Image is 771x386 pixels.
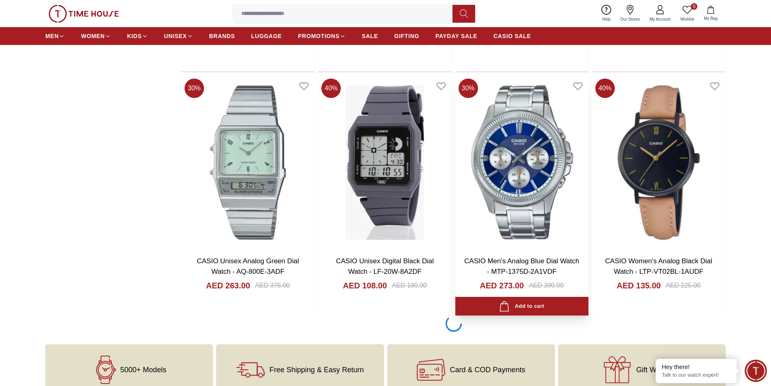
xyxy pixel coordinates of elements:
p: Talk to our watch expert! [662,372,731,379]
span: Wishlist [677,16,697,22]
button: My Bag [699,4,722,23]
a: CASIO Unisex Analog Green Dial Watch - AQ-800E-3ADF [197,257,299,275]
a: CASIO Women's Analog Black Dial Watch - LTP-VT02BL-1AUDF [605,257,712,275]
a: MEN [45,29,65,43]
a: GIFTING [394,29,419,43]
span: Card & COD Payments [450,366,525,374]
span: Free Shipping & Easy Return [270,366,364,374]
a: Our Stores [616,3,645,24]
span: Our Stores [617,16,643,22]
span: 30 % [185,79,204,98]
img: CASIO Men's Analog Blue Dial Watch - MTP-1375D-2A1VDF [455,75,588,250]
span: BRANDS [209,32,235,40]
span: SALE [362,32,378,40]
img: CASIO Women's Analog Black Dial Watch - LTP-VT02BL-1AUDF [592,75,725,250]
a: PROMOTIONS [298,29,346,43]
a: SALE [362,29,378,43]
span: My Bag [701,15,721,21]
span: Help [599,16,614,22]
div: Chat Widget [745,360,767,382]
span: 40 % [595,79,615,98]
h4: AED 263.00 [206,280,250,291]
div: AED 225.00 [666,281,701,290]
a: CASIO SALE [493,29,531,43]
div: AED 180.00 [392,281,427,290]
span: 5000+ Models [120,366,166,374]
div: AED 375.00 [255,281,290,290]
span: 30 % [459,79,478,98]
img: CASIO Unisex Digital Black Dial Watch - LF-20W-8A2DF [318,75,451,250]
h4: AED 108.00 [343,280,387,291]
a: UNISEX [164,29,193,43]
span: KIDS [127,32,142,40]
a: 0Wishlist [675,3,699,24]
span: UNISEX [164,32,187,40]
div: Hey there! [662,363,731,371]
div: AED 390.00 [529,281,563,290]
a: Help [597,3,616,24]
img: ... [49,5,119,23]
a: BRANDS [209,29,235,43]
h4: AED 273.00 [480,280,524,291]
span: WOMEN [81,32,105,40]
a: WOMEN [81,29,111,43]
span: GIFTING [394,32,419,40]
span: LUGGAGE [251,32,282,40]
span: 40 % [321,79,341,98]
a: LUGGAGE [251,29,282,43]
div: Add to cart [499,301,544,312]
span: 0 [691,3,697,10]
span: CASIO SALE [493,32,531,40]
button: Add to cart [455,297,588,316]
span: My Account [646,16,674,22]
span: MEN [45,32,59,40]
span: PAYDAY SALE [435,32,477,40]
span: PROMOTIONS [298,32,340,40]
img: CASIO Unisex Analog Green Dial Watch - AQ-800E-3ADF [181,75,314,250]
a: PAYDAY SALE [435,29,477,43]
h4: AED 135.00 [617,280,661,291]
a: KIDS [127,29,148,43]
a: CASIO Unisex Digital Black Dial Watch - LF-20W-8A2DF [336,257,434,275]
span: Gift Wrapping [636,366,681,374]
a: CASIO Men's Analog Blue Dial Watch - MTP-1375D-2A1VDF [464,257,579,275]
